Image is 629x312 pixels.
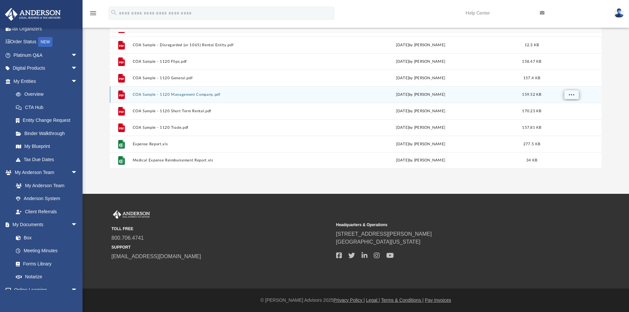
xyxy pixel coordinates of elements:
[9,244,84,258] a: Meeting Minutes
[83,297,629,304] div: © [PERSON_NAME] Advisors 2025
[112,226,332,232] small: TOLL FREE
[132,76,323,80] button: COA Sample - 1120 General.pdf
[326,141,516,147] div: [DATE] by [PERSON_NAME]
[614,8,624,18] img: User Pic
[71,75,84,88] span: arrow_drop_down
[326,75,516,81] div: [DATE] by [PERSON_NAME]
[38,37,52,47] div: NEW
[9,153,87,166] a: Tax Due Dates
[5,218,84,231] a: My Documentsarrow_drop_down
[522,125,541,129] span: 157.81 KB
[5,62,87,75] a: Digital Productsarrow_drop_down
[89,9,97,17] i: menu
[132,125,323,130] button: COA Sample - 1120 Trade.pdf
[9,231,81,244] a: Box
[3,8,63,21] img: Anderson Advisors Platinum Portal
[9,88,87,101] a: Overview
[9,257,81,270] a: Forms Library
[71,166,84,180] span: arrow_drop_down
[9,205,84,218] a: Client Referrals
[366,297,380,303] a: Legal |
[132,59,323,64] button: COA Sample - 1120 Flips.pdf
[522,59,541,63] span: 158.47 KB
[132,142,323,146] button: Expense Report.xls
[326,91,516,97] div: [DATE] by [PERSON_NAME]
[132,109,323,113] button: COA Sample - 1120 Short Term Rental.pdf
[522,92,541,96] span: 159.52 KB
[132,158,323,162] button: Medical Expense Reimbursement Report.xls
[112,210,151,219] img: Anderson Advisors Platinum Portal
[5,35,87,49] a: Order StatusNEW
[336,239,421,245] a: [GEOGRAPHIC_DATA][US_STATE]
[89,13,97,17] a: menu
[336,222,556,228] small: Headquarters & Operations
[5,49,87,62] a: Platinum Q&Aarrow_drop_down
[112,254,201,259] a: [EMAIL_ADDRESS][DOMAIN_NAME]
[9,179,81,192] a: My Anderson Team
[326,42,516,48] div: [DATE] by [PERSON_NAME]
[9,140,84,153] a: My Blueprint
[71,62,84,75] span: arrow_drop_down
[112,244,332,250] small: SUPPORT
[132,43,323,47] button: COA Sample - Disregarded (or 1065) Rental Entity.pdf
[9,101,87,114] a: CTA Hub
[71,49,84,62] span: arrow_drop_down
[9,192,84,205] a: Anderson System
[132,92,323,97] button: COA Sample - 1120 Management Company.pdf
[326,108,516,114] div: [DATE] by [PERSON_NAME]
[336,231,432,237] a: [STREET_ADDRESS][PERSON_NAME]
[5,166,84,179] a: My Anderson Teamarrow_drop_down
[326,58,516,64] div: [DATE] by [PERSON_NAME]
[522,109,541,113] span: 170.23 KB
[9,114,87,127] a: Entity Change Request
[523,76,540,80] span: 157.4 KB
[381,297,424,303] a: Terms & Conditions |
[5,22,87,35] a: Tax Organizers
[71,218,84,232] span: arrow_drop_down
[425,297,451,303] a: Pay Invoices
[526,158,537,162] span: 34 KB
[5,75,87,88] a: My Entitiesarrow_drop_down
[110,32,602,169] div: grid
[523,142,540,146] span: 277.5 KB
[9,127,87,140] a: Binder Walkthrough
[9,270,84,284] a: Notarize
[564,89,579,99] button: More options
[333,297,365,303] a: Privacy Policy |
[71,283,84,297] span: arrow_drop_down
[326,124,516,130] div: [DATE] by [PERSON_NAME]
[326,157,516,163] div: [DATE] by [PERSON_NAME]
[5,283,84,296] a: Online Learningarrow_drop_down
[112,235,144,241] a: 800.706.4741
[524,43,539,47] span: 12.3 KB
[110,9,118,16] i: search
